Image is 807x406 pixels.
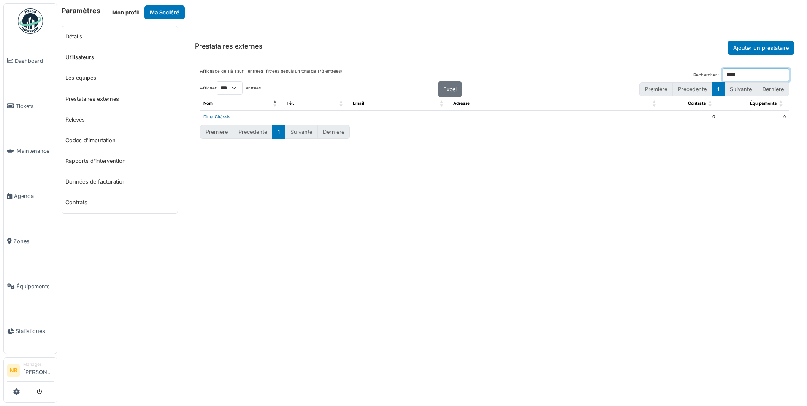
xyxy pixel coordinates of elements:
[23,361,54,379] li: [PERSON_NAME]
[4,173,57,219] a: Agenda
[339,97,344,110] span: Tél.: Activate to sort
[287,101,294,106] span: Tél.
[203,101,213,106] span: Nom
[453,101,470,106] span: Adresse
[14,237,54,245] span: Zones
[195,42,263,50] h6: Prestataires externes
[15,57,54,65] span: Dashboard
[62,130,178,151] a: Codes d'imputation
[16,102,54,110] span: Tickets
[440,97,445,110] span: Email: Activate to sort
[16,327,54,335] span: Statistiques
[4,264,57,309] a: Équipements
[708,97,713,110] span: Contrats: Activate to sort
[23,361,54,368] div: Manager
[62,192,178,213] a: Contrats
[443,86,457,92] span: Excel
[62,26,178,47] a: Détails
[16,147,54,155] span: Maintenance
[4,309,57,354] a: Statistiques
[779,97,784,110] span: Équipements: Activate to sort
[217,81,243,95] select: Afficherentrées
[4,219,57,264] a: Zones
[144,5,185,19] button: Ma Société
[272,125,285,139] button: 1
[7,364,20,377] li: NB
[7,361,54,382] a: NB Manager[PERSON_NAME]
[653,97,658,110] span: Adresse: Activate to sort
[688,101,706,106] span: Contrats
[200,125,350,139] nav: pagination
[62,68,178,88] a: Les équipes
[663,111,718,124] td: 0
[62,89,178,109] a: Prestataires externes
[62,171,178,192] a: Données de facturation
[728,41,794,55] button: Ajouter un prestataire
[200,68,342,81] div: Affichage de 1 à 1 sur 1 entrées (filtrées depuis un total de 178 entrées)
[200,81,261,95] label: Afficher entrées
[718,111,789,124] td: 0
[4,84,57,129] a: Tickets
[16,282,54,290] span: Équipements
[62,7,100,15] h6: Paramètres
[14,192,54,200] span: Agenda
[438,81,462,97] button: Excel
[62,151,178,171] a: Rapports d'intervention
[639,82,789,96] nav: pagination
[62,109,178,130] a: Relevés
[353,101,364,106] span: Email
[712,82,725,96] button: 1
[4,129,57,174] a: Maintenance
[693,72,720,78] label: Rechercher :
[18,8,43,34] img: Badge_color-CXgf-gQk.svg
[107,5,144,19] button: Mon profil
[203,114,230,119] a: Dima Châssis
[4,38,57,84] a: Dashboard
[750,101,777,106] span: Équipements
[62,47,178,68] a: Utilisateurs
[273,97,278,110] span: Nom: Activate to invert sorting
